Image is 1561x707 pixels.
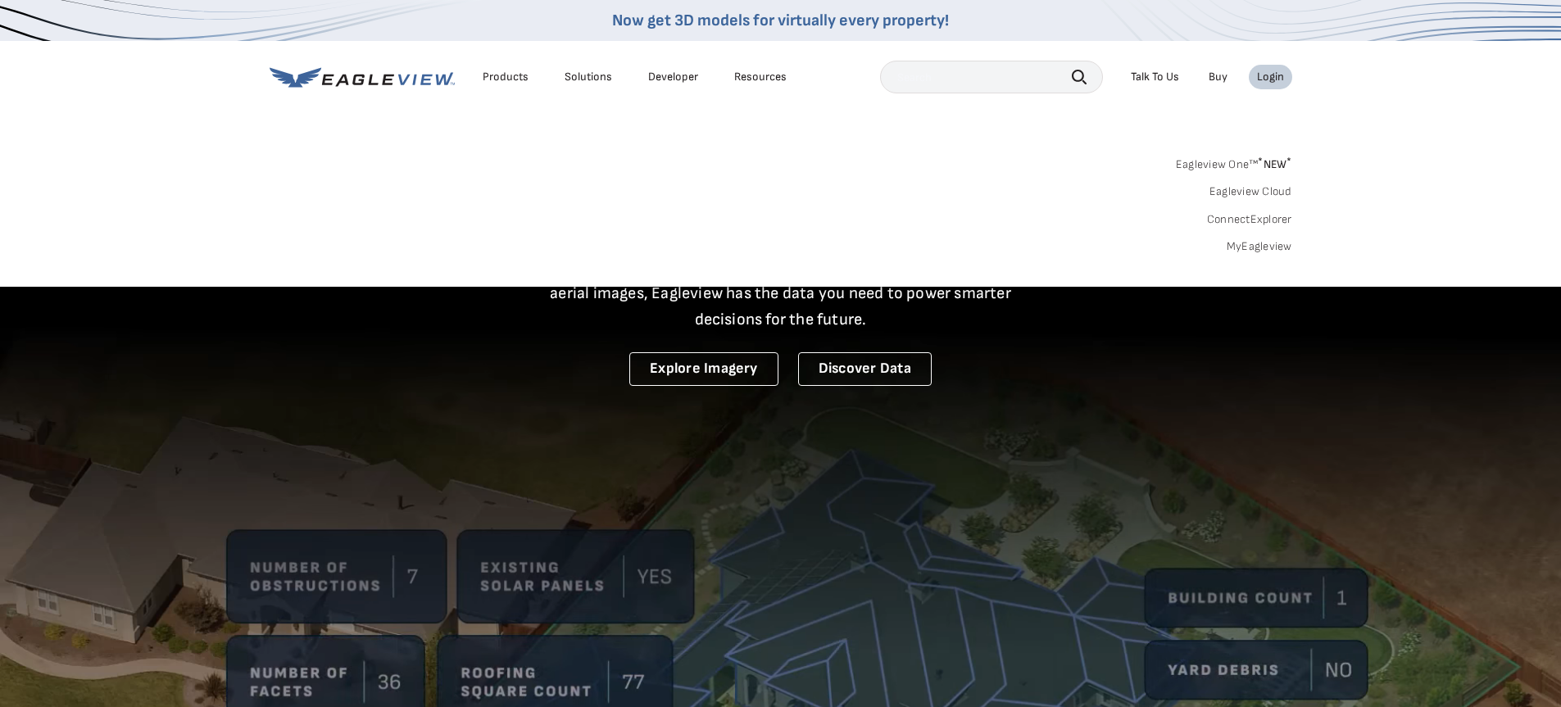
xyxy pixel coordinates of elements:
[1207,212,1292,227] a: ConnectExplorer
[648,70,698,84] a: Developer
[1257,70,1284,84] div: Login
[1176,152,1292,171] a: Eagleview One™*NEW*
[880,61,1103,93] input: Search
[1227,239,1292,254] a: MyEagleview
[798,352,932,386] a: Discover Data
[530,254,1032,333] p: A new era starts here. Built on more than 3.5 billion high-resolution aerial images, Eagleview ha...
[1131,70,1179,84] div: Talk To Us
[483,70,529,84] div: Products
[565,70,612,84] div: Solutions
[734,70,787,84] div: Resources
[1258,157,1291,171] span: NEW
[1209,184,1292,199] a: Eagleview Cloud
[1209,70,1227,84] a: Buy
[612,11,949,30] a: Now get 3D models for virtually every property!
[629,352,778,386] a: Explore Imagery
